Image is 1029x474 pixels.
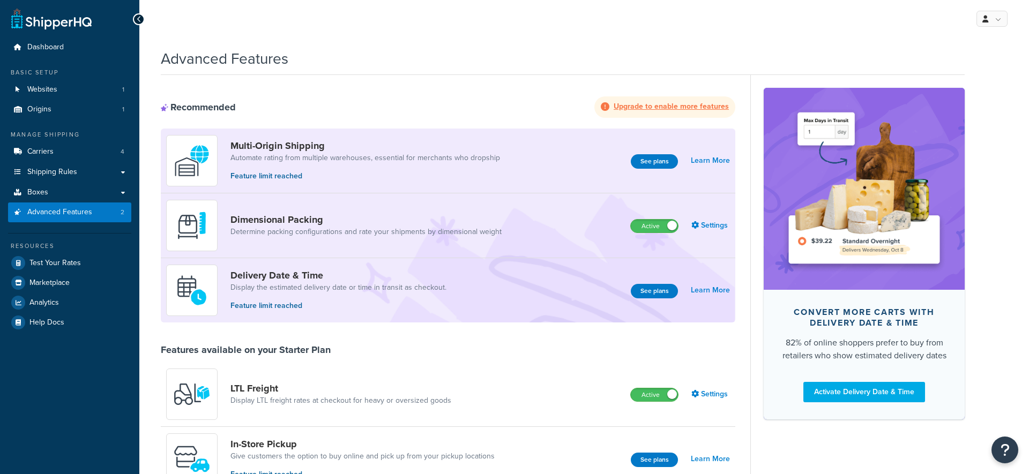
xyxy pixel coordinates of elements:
span: Test Your Rates [29,259,81,268]
span: Websites [27,85,57,94]
a: Activate Delivery Date & Time [803,382,925,402]
button: See plans [631,154,678,169]
span: Analytics [29,298,59,307]
span: Carriers [27,147,54,156]
a: Origins1 [8,100,131,119]
img: y79ZsPf0fXUFUhFXDzUgf+ktZg5F2+ohG75+v3d2s1D9TjoU8PiyCIluIjV41seZevKCRuEjTPPOKHJsQcmKCXGdfprl3L4q7... [173,375,211,413]
div: 82% of online shoppers prefer to buy from retailers who show estimated delivery dates [781,336,948,362]
a: Display LTL freight rates at checkout for heavy or oversized goods [230,395,451,406]
span: Advanced Features [27,208,92,217]
div: Resources [8,242,131,251]
a: Test Your Rates [8,253,131,273]
a: Carriers4 [8,142,131,162]
a: Settings [691,387,730,402]
a: Learn More [691,153,730,168]
span: 2 [121,208,124,217]
button: Open Resource Center [991,437,1018,463]
a: Settings [691,218,730,233]
span: 4 [121,147,124,156]
img: DTVBYsAAAAAASUVORK5CYII= [173,207,211,244]
a: Learn More [691,452,730,467]
span: Shipping Rules [27,168,77,177]
a: In-Store Pickup [230,438,495,450]
img: gfkeb5ejjkALwAAAABJRU5ErkJggg== [173,272,211,309]
span: Help Docs [29,318,64,327]
a: Multi-Origin Shipping [230,140,500,152]
a: Display the estimated delivery date or time in transit as checkout. [230,282,446,293]
a: Help Docs [8,313,131,332]
h1: Advanced Features [161,48,288,69]
a: Dashboard [8,37,131,57]
a: Advanced Features2 [8,202,131,222]
div: Manage Shipping [8,130,131,139]
span: Marketplace [29,279,70,288]
li: Advanced Features [8,202,131,222]
div: Basic Setup [8,68,131,77]
a: Automate rating from multiple warehouses, essential for merchants who dropship [230,153,500,163]
a: Determine packing configurations and rate your shipments by dimensional weight [230,227,502,237]
div: Convert more carts with delivery date & time [781,307,948,328]
p: Feature limit reached [230,170,500,182]
a: Marketplace [8,273,131,292]
button: See plans [631,453,678,467]
a: Shipping Rules [8,162,131,182]
img: WatD5o0RtDAAAAAElFTkSuQmCC [173,142,211,179]
strong: Upgrade to enable more features [614,101,729,112]
button: See plans [631,284,678,298]
span: Dashboard [27,43,64,52]
div: Features available on your Starter Plan [161,344,331,356]
a: Learn More [691,283,730,298]
span: 1 [122,105,124,114]
span: 1 [122,85,124,94]
a: LTL Freight [230,382,451,394]
img: feature-image-ddt-36eae7f7280da8017bfb280eaccd9c446f90b1fe08728e4019434db127062ab4.png [780,104,949,273]
a: Give customers the option to buy online and pick up from your pickup locations [230,451,495,462]
label: Active [631,220,678,232]
a: Dimensional Packing [230,214,502,225]
p: Feature limit reached [230,300,446,312]
label: Active [631,388,678,401]
a: Websites1 [8,80,131,100]
li: Carriers [8,142,131,162]
div: Recommended [161,101,236,113]
li: Origins [8,100,131,119]
li: Websites [8,80,131,100]
a: Boxes [8,183,131,202]
a: Analytics [8,293,131,312]
span: Origins [27,105,51,114]
span: Boxes [27,188,48,197]
a: Delivery Date & Time [230,269,446,281]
